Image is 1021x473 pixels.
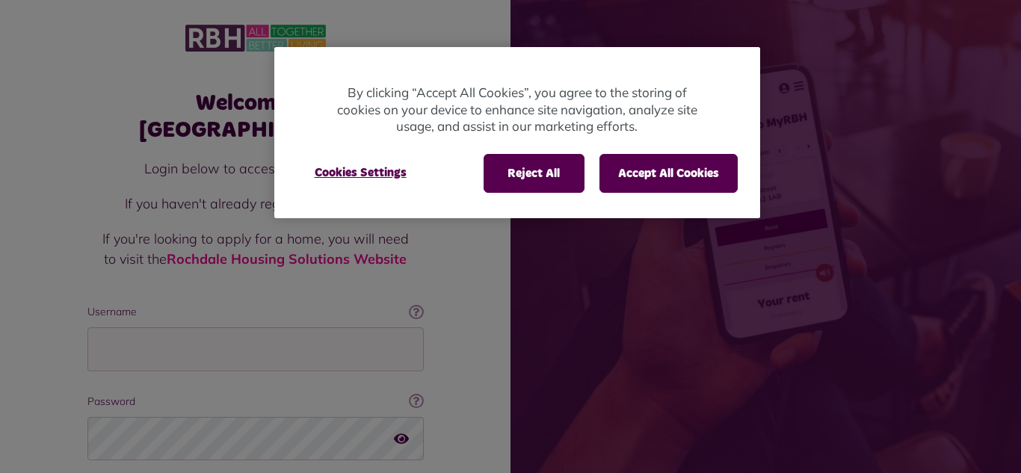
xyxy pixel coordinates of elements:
button: Cookies Settings [297,154,425,191]
p: By clicking “Accept All Cookies”, you agree to the storing of cookies on your device to enhance s... [334,84,700,135]
button: Accept All Cookies [599,154,738,193]
div: Cookie banner [274,47,760,218]
button: Reject All [484,154,584,193]
div: Privacy [274,47,760,218]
